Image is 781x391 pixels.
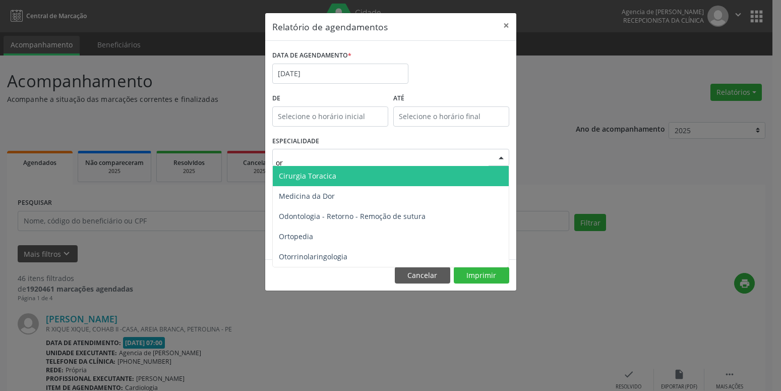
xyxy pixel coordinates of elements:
label: ATÉ [393,91,509,106]
input: Selecione o horário final [393,106,509,127]
input: Selecione uma data ou intervalo [272,64,408,84]
span: Medicina da Dor [279,191,335,201]
span: Otorrinolaringologia [279,252,347,261]
input: Selecione o horário inicial [272,106,388,127]
input: Seleciona uma especialidade [276,152,489,173]
label: DATA DE AGENDAMENTO [272,48,351,64]
button: Close [496,13,516,38]
span: Ortopedia [279,232,313,241]
button: Cancelar [395,267,450,284]
span: Cirurgia Toracica [279,171,336,181]
label: De [272,91,388,106]
button: Imprimir [454,267,509,284]
span: Odontologia - Retorno - Remoção de sutura [279,211,426,221]
label: ESPECIALIDADE [272,134,319,149]
h5: Relatório de agendamentos [272,20,388,33]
